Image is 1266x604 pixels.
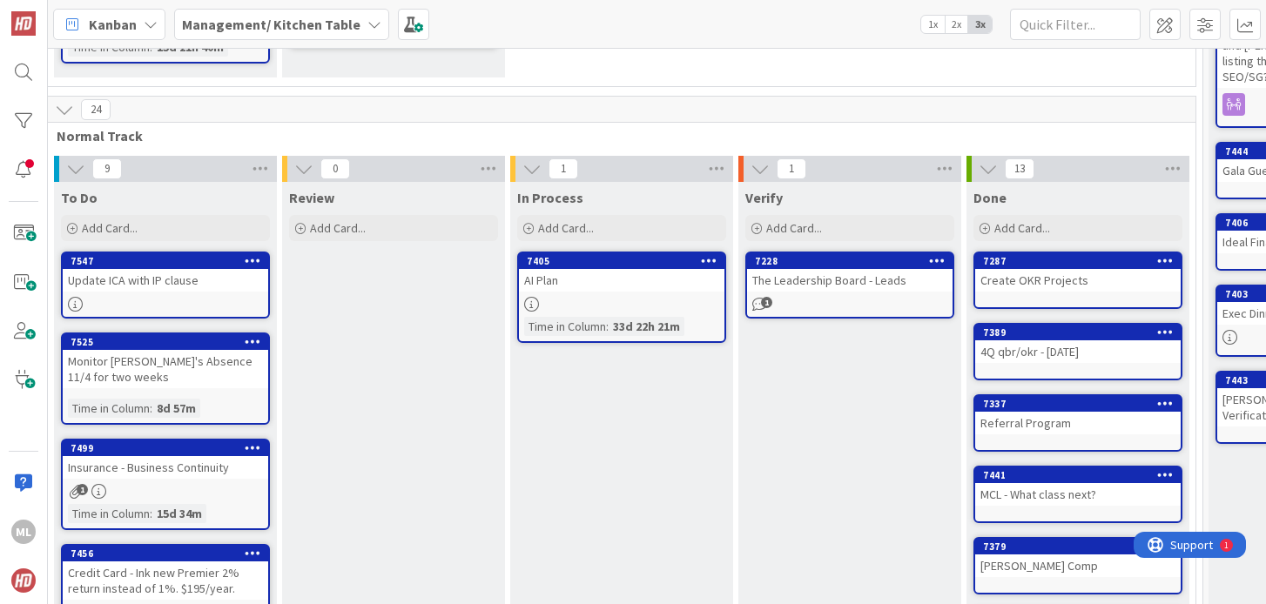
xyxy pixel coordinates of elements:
[945,16,968,33] span: 2x
[975,539,1181,554] div: 7379
[68,504,150,523] div: Time in Column
[975,554,1181,577] div: [PERSON_NAME] Comp
[975,396,1181,434] div: 7337Referral Program
[968,16,992,33] span: 3x
[519,253,724,292] div: 7405AI Plan
[983,398,1181,410] div: 7337
[983,469,1181,481] div: 7441
[524,317,606,336] div: Time in Column
[63,269,268,292] div: Update ICA with IP clause
[747,253,953,292] div: 7228The Leadership Board - Leads
[745,189,783,206] span: Verify
[89,14,137,35] span: Kanban
[71,442,268,454] div: 7499
[63,546,268,600] div: 7456Credit Card - Ink new Premier 2% return instead of 1%. $195/year.
[1005,158,1034,179] span: 13
[519,253,724,269] div: 7405
[983,540,1181,553] div: 7379
[150,504,152,523] span: :
[63,334,268,350] div: 7525
[973,189,1007,206] span: Done
[921,16,945,33] span: 1x
[63,253,268,292] div: 7547Update ICA with IP clause
[37,3,79,23] span: Support
[63,440,268,456] div: 7499
[152,504,206,523] div: 15d 34m
[975,253,1181,269] div: 7287
[320,158,350,179] span: 0
[150,399,152,418] span: :
[519,269,724,292] div: AI Plan
[975,467,1181,483] div: 7441
[755,255,953,267] div: 7228
[975,396,1181,412] div: 7337
[747,253,953,269] div: 7228
[994,220,1050,236] span: Add Card...
[517,189,583,206] span: In Process
[81,99,111,120] span: 24
[975,325,1181,363] div: 73894Q qbr/okr - [DATE]
[983,326,1181,339] div: 7389
[63,456,268,479] div: Insurance - Business Continuity
[761,297,772,308] span: 1
[766,220,822,236] span: Add Card...
[63,253,268,269] div: 7547
[71,336,268,348] div: 7525
[747,269,953,292] div: The Leadership Board - Leads
[975,467,1181,506] div: 7441MCL - What class next?
[68,399,150,418] div: Time in Column
[975,483,1181,506] div: MCL - What class next?
[91,7,95,21] div: 1
[71,255,268,267] div: 7547
[182,16,360,33] b: Management/ Kitchen Table
[63,440,268,479] div: 7499Insurance - Business Continuity
[11,11,36,36] img: Visit kanbanzone.com
[77,484,88,495] span: 1
[538,220,594,236] span: Add Card...
[63,561,268,600] div: Credit Card - Ink new Premier 2% return instead of 1%. $195/year.
[975,412,1181,434] div: Referral Program
[289,189,334,206] span: Review
[11,520,36,544] div: ML
[57,127,1174,144] span: Normal Track
[777,158,806,179] span: 1
[975,325,1181,340] div: 7389
[975,269,1181,292] div: Create OKR Projects
[63,334,268,388] div: 7525Monitor [PERSON_NAME]'s Absence 11/4 for two weeks
[549,158,578,179] span: 1
[609,317,684,336] div: 33d 22h 21m
[11,568,36,593] img: avatar
[983,255,1181,267] div: 7287
[975,340,1181,363] div: 4Q qbr/okr - [DATE]
[527,255,724,267] div: 7405
[310,220,366,236] span: Add Card...
[61,189,98,206] span: To Do
[606,317,609,336] span: :
[63,546,268,561] div: 7456
[975,253,1181,292] div: 7287Create OKR Projects
[82,220,138,236] span: Add Card...
[63,350,268,388] div: Monitor [PERSON_NAME]'s Absence 11/4 for two weeks
[152,399,200,418] div: 8d 57m
[92,158,122,179] span: 9
[975,539,1181,577] div: 7379[PERSON_NAME] Comp
[71,547,268,560] div: 7456
[1010,9,1141,40] input: Quick Filter...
